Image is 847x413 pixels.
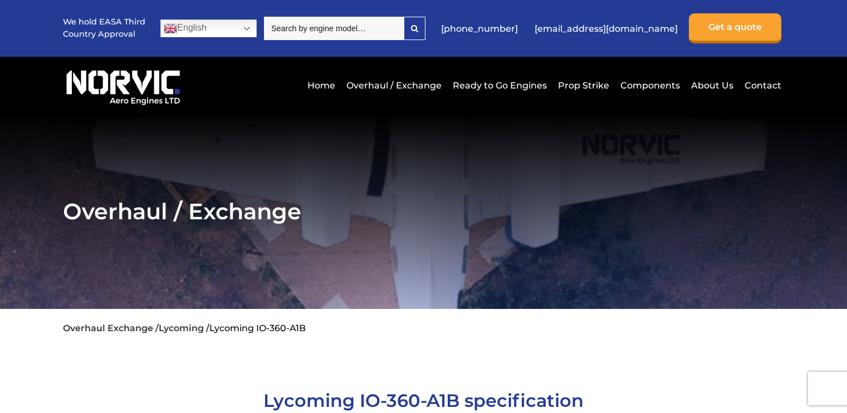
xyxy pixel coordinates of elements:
a: Components [618,72,683,99]
a: English [160,19,257,37]
a: [EMAIL_ADDRESS][DOMAIN_NAME] [529,15,683,42]
h1: Lycoming IO-360-A1B specification [63,390,784,411]
img: Norvic Aero Engines logo [63,65,183,106]
a: Get a quote [689,13,781,43]
a: Contact [742,72,781,99]
a: Prop Strike [555,72,612,99]
a: [PHONE_NUMBER] [435,15,523,42]
a: Home [305,72,338,99]
a: Overhaul / Exchange [344,72,444,99]
h2: Overhaul / Exchange [63,198,784,225]
li: Lycoming IO-360-A1B [209,323,306,333]
a: Ready to Go Engines [450,72,550,99]
img: en [164,22,177,35]
input: Search by engine model… [264,17,404,40]
a: Overhaul Exchange / [63,323,159,333]
a: About Us [688,72,736,99]
p: We hold EASA Third Country Approval [63,16,146,40]
a: Lycoming / [159,323,209,333]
